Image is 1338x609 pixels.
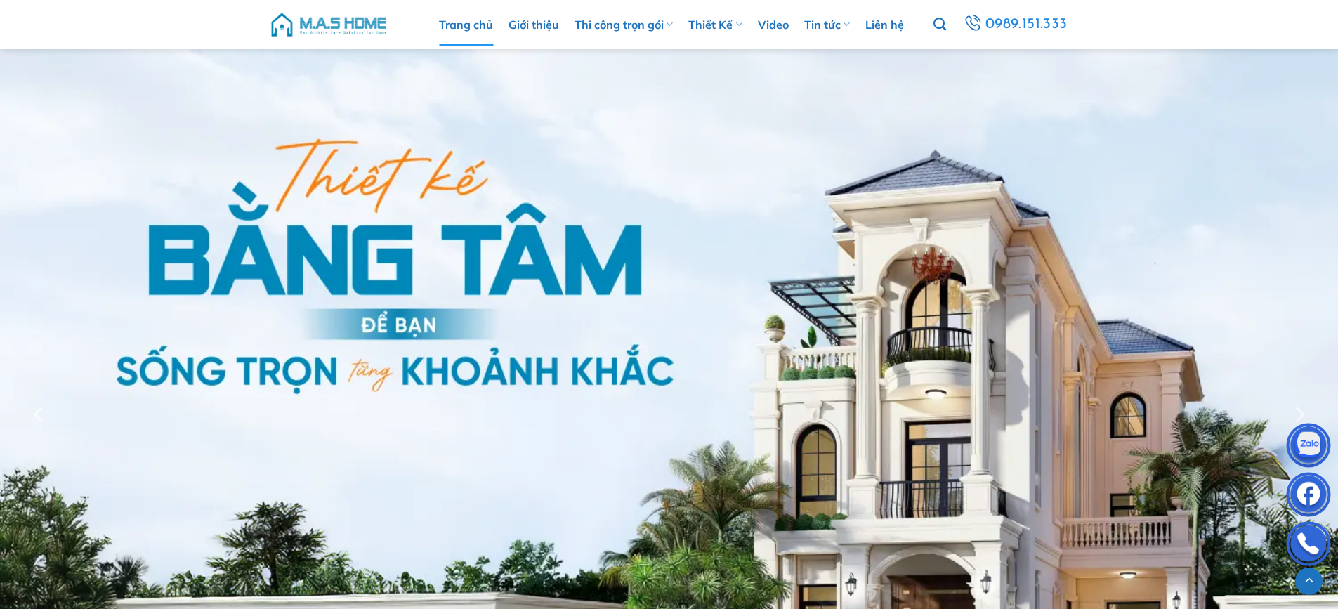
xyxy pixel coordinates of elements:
a: Trang chủ [439,4,493,46]
img: Phone [1287,525,1330,567]
img: Zalo [1287,426,1330,469]
a: 0989.151.333 [962,12,1069,37]
a: Giới thiệu [509,4,559,46]
a: Lên đầu trang [1295,568,1323,595]
img: M.A.S HOME – Tổng Thầu Thiết Kế Và Xây Nhà Trọn Gói [269,4,388,46]
button: Next [1286,340,1311,489]
a: Video [758,4,789,46]
button: Previous [27,340,52,489]
a: Liên hệ [865,4,904,46]
a: Thiết Kế [688,4,742,46]
img: Facebook [1287,476,1330,518]
a: Tin tức [804,4,850,46]
a: Thi công trọn gói [575,4,673,46]
a: Tìm kiếm [933,10,946,39]
span: 0989.151.333 [985,13,1068,37]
